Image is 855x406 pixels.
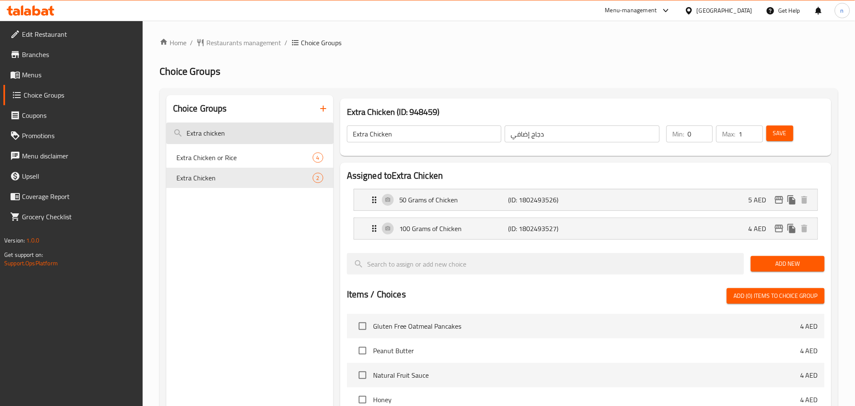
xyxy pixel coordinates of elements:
li: / [190,38,193,48]
p: 4 AED [800,370,818,380]
div: Choices [313,173,323,183]
li: Expand [347,214,825,243]
input: search [166,123,333,144]
span: Choice Groups [24,90,136,100]
p: 5 AED [748,195,773,205]
span: Restaurants management [206,38,281,48]
button: edit [773,193,785,206]
span: Get support on: [4,249,43,260]
h2: Items / Choices [347,288,406,301]
a: Menu disclaimer [3,146,143,166]
span: Gluten Free Oatmeal Pancakes [373,321,800,331]
a: Restaurants management [196,38,281,48]
span: 4 [313,154,323,162]
span: 1.0.0 [26,235,39,246]
p: 4 AED [748,223,773,234]
a: Menus [3,65,143,85]
button: Add (0) items to choice group [727,288,825,304]
span: Select choice [354,366,371,384]
button: duplicate [785,222,798,235]
li: / [285,38,288,48]
button: edit [773,222,785,235]
span: Menu disclaimer [22,151,136,161]
span: Honey [373,395,800,405]
span: Coupons [22,110,136,120]
input: search [347,253,744,275]
span: Peanut Butter [373,346,800,356]
span: Add (0) items to choice group [733,291,818,301]
span: Edit Restaurant [22,29,136,39]
span: Menus [22,70,136,80]
a: Edit Restaurant [3,24,143,44]
h3: Extra Chicken (ID: 948459) [347,105,825,119]
div: Expand [354,218,817,239]
div: [GEOGRAPHIC_DATA] [697,6,752,15]
button: Save [766,125,793,141]
span: Choice Groups [301,38,342,48]
li: Expand [347,185,825,214]
span: Choice Groups [160,62,220,81]
p: 50 Grams of Chicken [399,195,508,205]
a: Support.OpsPlatform [4,258,58,269]
span: Extra Chicken [176,173,313,183]
button: delete [798,222,811,235]
a: Branches [3,44,143,65]
span: n [841,6,844,15]
button: duplicate [785,193,798,206]
span: Upsell [22,171,136,181]
a: Coupons [3,105,143,125]
p: 4 AED [800,321,818,331]
p: (ID: 1802493527) [508,223,581,234]
a: Choice Groups [3,85,143,105]
span: Select choice [354,317,371,335]
div: Choices [313,153,323,163]
span: Save [773,128,787,139]
span: Select choice [354,342,371,360]
a: Promotions [3,125,143,146]
span: Natural Fruit Sauce [373,370,800,380]
span: Extra Chicken or Rice [176,153,313,163]
button: Add New [751,256,825,272]
span: Branches [22,49,136,60]
span: Grocery Checklist [22,212,136,222]
div: Expand [354,189,817,210]
p: 4 AED [800,346,818,356]
div: Extra Chicken2 [166,168,333,188]
p: 100 Grams of Chicken [399,223,508,234]
p: (ID: 1802493526) [508,195,581,205]
div: Extra Chicken or Rice4 [166,147,333,168]
h2: Assigned to Extra Chicken [347,169,825,182]
p: 4 AED [800,395,818,405]
span: Promotions [22,131,136,141]
h2: Choice Groups [173,102,227,115]
p: Max: [722,129,735,139]
span: 2 [313,174,323,182]
a: Upsell [3,166,143,186]
span: Add New [758,259,818,269]
span: Version: [4,235,25,246]
a: Coverage Report [3,186,143,207]
div: Menu-management [605,5,657,16]
a: Home [160,38,187,48]
p: Min: [672,129,684,139]
button: delete [798,193,811,206]
nav: breadcrumb [160,38,838,48]
span: Coverage Report [22,191,136,202]
a: Grocery Checklist [3,207,143,227]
